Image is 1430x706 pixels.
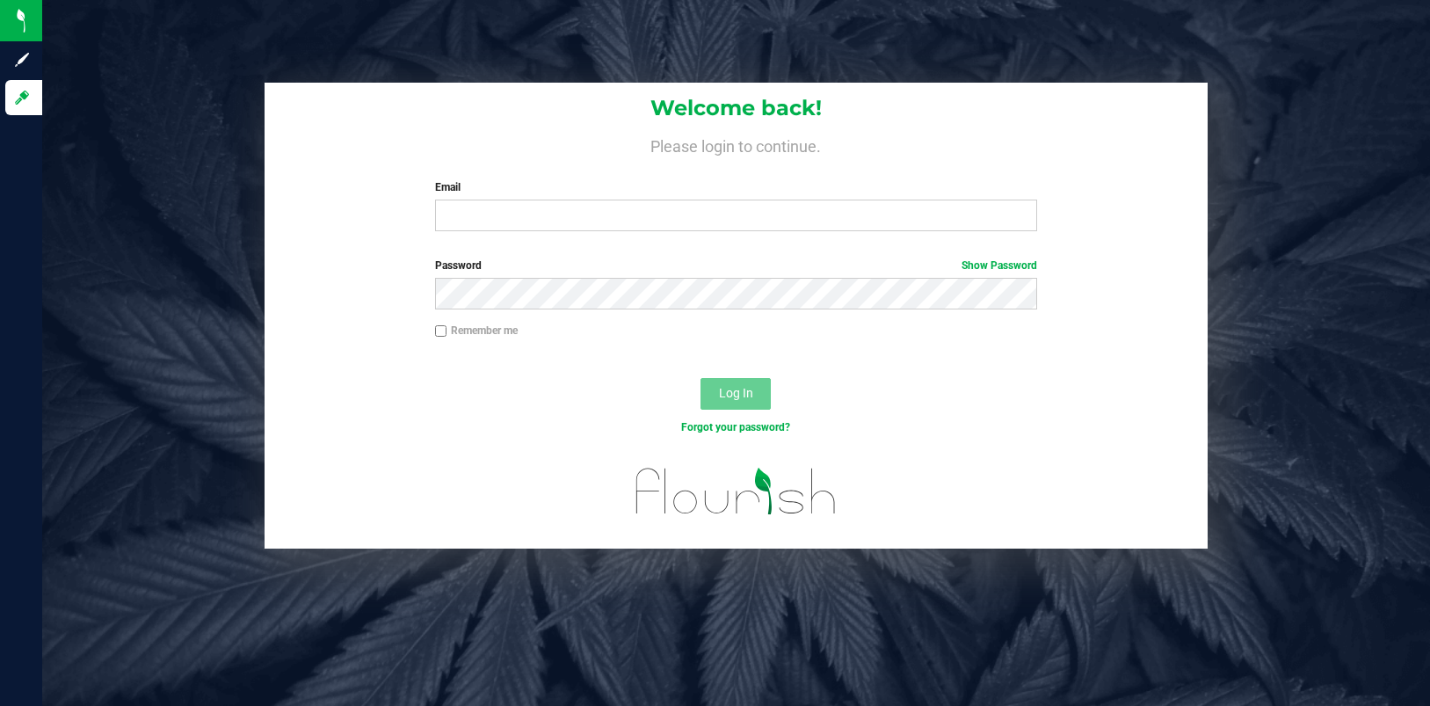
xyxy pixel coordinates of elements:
[265,97,1208,120] h1: Welcome back!
[13,89,31,106] inline-svg: Log in
[435,323,518,338] label: Remember me
[265,134,1208,155] h4: Please login to continue.
[435,259,482,272] span: Password
[681,421,790,433] a: Forgot your password?
[962,259,1037,272] a: Show Password
[700,378,771,410] button: Log In
[435,325,447,338] input: Remember me
[719,386,753,400] span: Log In
[13,51,31,69] inline-svg: Sign up
[435,179,1037,195] label: Email
[618,454,853,529] img: flourish_logo.svg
